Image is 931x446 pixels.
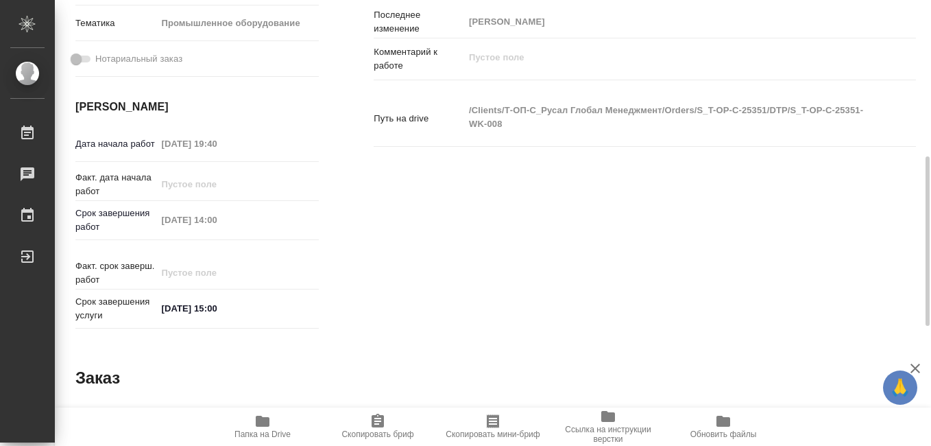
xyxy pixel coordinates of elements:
p: Дата начала работ [75,137,156,151]
p: Срок завершения услуги [75,295,156,322]
input: Пустое поле [156,210,276,230]
button: Папка на Drive [205,408,320,446]
span: Ссылка на инструкции верстки [559,425,657,444]
span: Скопировать мини-бриф [446,430,540,439]
span: Обновить файлы [690,430,757,439]
p: Комментарий к работе [374,45,464,73]
input: Пустое поле [156,174,276,194]
p: Факт. срок заверш. работ [75,259,156,287]
input: Пустое поле [156,134,276,154]
p: Последнее изменение [374,8,464,36]
input: ✎ Введи что-нибудь [156,298,276,318]
p: Срок завершения работ [75,207,156,234]
span: 🙏 [888,373,912,402]
span: Папка на Drive [234,430,291,439]
button: 🙏 [883,371,917,405]
span: Нотариальный заказ [95,52,182,66]
h4: [PERSON_NAME] [75,99,319,115]
h4: Дополнительно [374,406,916,422]
input: Пустое поле [464,12,871,32]
div: Промышленное оборудование [156,12,319,35]
textarea: /Clients/Т-ОП-С_Русал Глобал Менеджмент/Orders/S_T-OP-C-25351/DTP/S_T-OP-C-25351-WK-008 [464,99,871,136]
button: Скопировать мини-бриф [435,408,551,446]
p: Путь на drive [374,112,464,126]
button: Ссылка на инструкции верстки [551,408,666,446]
h4: Основная информация [75,406,319,422]
p: Факт. дата начала работ [75,171,156,198]
p: Тематика [75,16,156,30]
button: Скопировать бриф [320,408,435,446]
input: Пустое поле [156,263,276,283]
span: Скопировать бриф [341,430,413,439]
button: Обновить файлы [666,408,781,446]
h2: Заказ [75,367,120,389]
